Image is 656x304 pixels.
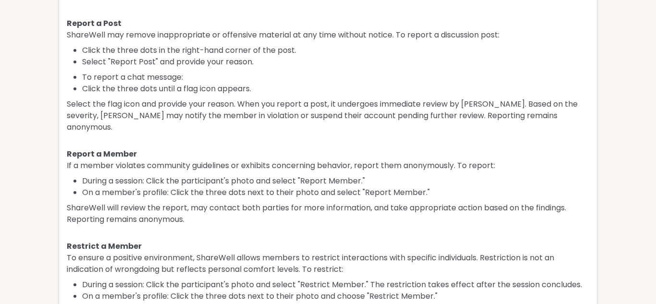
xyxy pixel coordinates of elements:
[67,241,590,252] h4: Restrict a Member
[82,45,590,56] li: Click the three dots in the right-hand corner of the post.
[67,252,590,275] p: To ensure a positive environment, ShareWell allows members to restrict interactions with specific...
[82,83,590,95] li: Click the three dots until a flag icon appears.
[82,291,590,302] li: On a member's profile: Click the three dots next to their photo and choose "Restrict Member."
[82,175,590,187] li: During a session: Click the participant's photo and select "Report Member."
[82,279,590,291] li: During a session: Click the participant's photo and select "Restrict Member." The restriction tak...
[67,29,590,41] p: ShareWell may remove inappropriate or offensive material at any time without notice. To report a ...
[67,148,590,160] h4: Report a Member
[67,18,590,29] h4: Report a Post
[82,187,590,198] li: On a member's profile: Click the three dots next to their photo and select "Report Member."
[67,202,590,225] p: ShareWell will review the report, may contact both parties for more information, and take appropr...
[82,56,590,68] li: Select "Report Post" and provide your reason.
[67,98,590,133] p: Select the flag icon and provide your reason. When you report a post, it undergoes immediate revi...
[82,72,590,83] li: To report a chat message:
[67,160,590,171] p: If a member violates community guidelines or exhibits concerning behavior, report them anonymousl...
